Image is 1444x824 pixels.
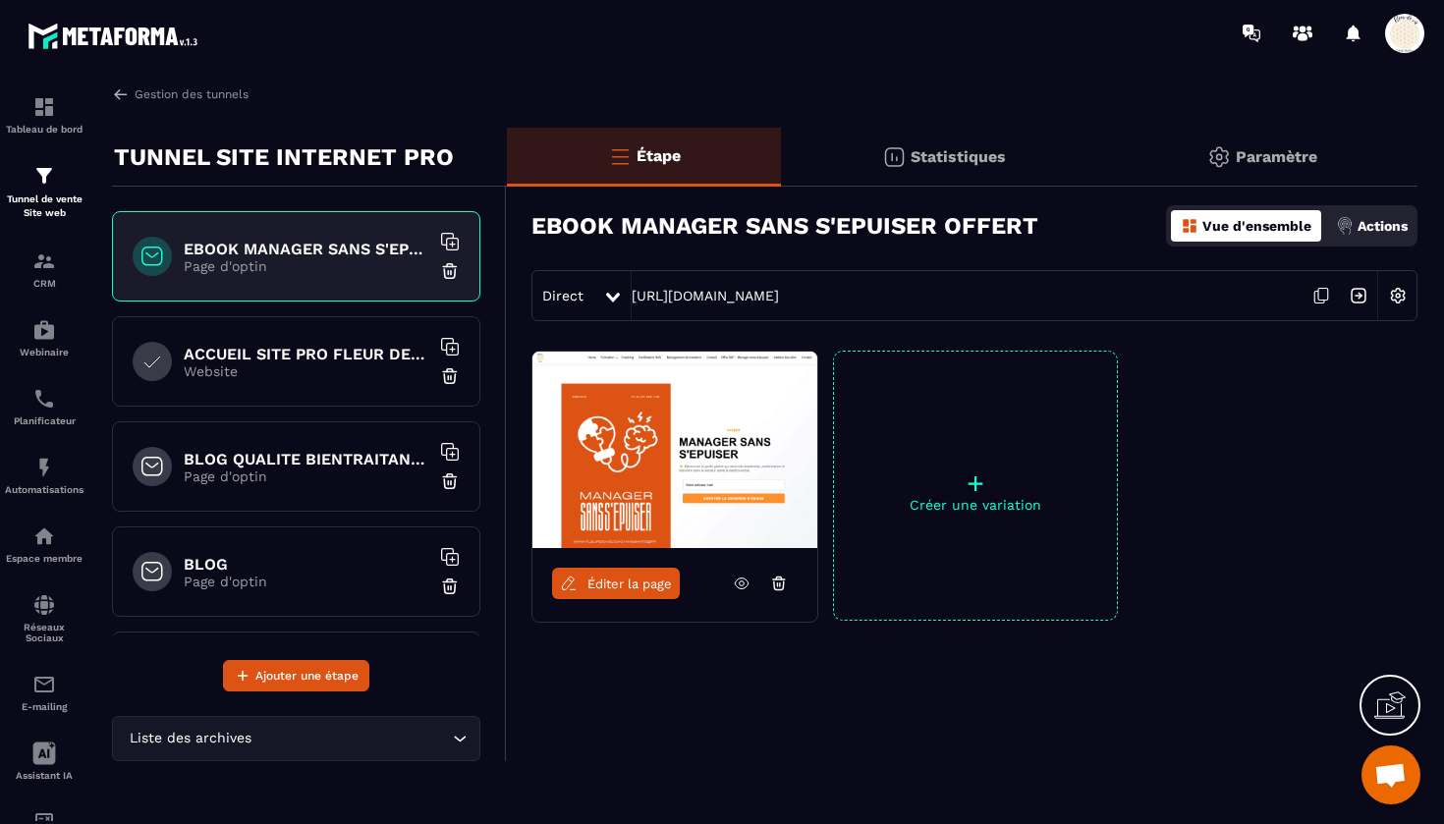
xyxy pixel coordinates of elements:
p: + [834,469,1117,497]
button: Ajouter une étape [223,660,369,691]
p: Page d'optin [184,468,429,484]
a: schedulerschedulerPlanificateur [5,372,83,441]
span: Liste des archives [125,728,255,749]
a: Éditer la page [552,568,680,599]
img: automations [32,456,56,479]
a: Assistant IA [5,727,83,796]
a: automationsautomationsWebinaire [5,303,83,372]
a: emailemailE-mailing [5,658,83,727]
img: setting-w.858f3a88.svg [1379,277,1416,314]
p: Website [184,363,429,379]
p: Créer une variation [834,497,1117,513]
p: Webinaire [5,347,83,357]
img: formation [32,164,56,188]
h6: EBOOK MANAGER SANS S'EPUISER OFFERT [184,240,429,258]
img: arrow [112,85,130,103]
img: scheduler [32,387,56,411]
a: automationsautomationsEspace membre [5,510,83,578]
img: setting-gr.5f69749f.svg [1207,145,1231,169]
a: automationsautomationsAutomatisations [5,441,83,510]
span: Éditer la page [587,577,672,591]
p: Planificateur [5,415,83,426]
h6: BLOG [184,555,429,574]
img: trash [440,471,460,491]
p: Statistiques [911,147,1006,166]
p: Tunnel de vente Site web [5,192,83,220]
p: Page d'optin [184,258,429,274]
p: TUNNEL SITE INTERNET PRO [114,137,454,177]
img: automations [32,524,56,548]
h6: BLOG QUALITE BIENTRAITANCE [184,450,429,468]
img: stats.20deebd0.svg [882,145,906,169]
input: Search for option [255,728,448,749]
span: Ajouter une étape [255,666,359,686]
img: automations [32,318,56,342]
img: arrow-next.bcc2205e.svg [1340,277,1377,314]
div: Ouvrir le chat [1361,745,1420,804]
a: formationformationCRM [5,235,83,303]
img: trash [440,577,460,596]
p: Espace membre [5,553,83,564]
p: Étape [637,146,681,165]
h3: EBOOK MANAGER SANS S'EPUISER OFFERT [531,212,1038,240]
img: formation [32,249,56,273]
img: trash [440,366,460,386]
img: bars-o.4a397970.svg [608,144,632,168]
img: actions.d6e523a2.png [1336,217,1354,235]
p: CRM [5,278,83,289]
img: image [532,352,817,548]
a: social-networksocial-networkRéseaux Sociaux [5,578,83,658]
img: formation [32,95,56,119]
a: [URL][DOMAIN_NAME] [632,288,779,303]
p: Réseaux Sociaux [5,622,83,643]
p: E-mailing [5,701,83,712]
p: Tableau de bord [5,124,83,135]
img: trash [440,261,460,281]
p: Paramètre [1236,147,1317,166]
p: Page d'optin [184,574,429,589]
a: formationformationTableau de bord [5,81,83,149]
a: formationformationTunnel de vente Site web [5,149,83,235]
div: Search for option [112,716,480,761]
img: logo [28,18,204,54]
p: Assistant IA [5,770,83,781]
img: email [32,673,56,696]
p: Automatisations [5,484,83,495]
p: Actions [1358,218,1408,234]
img: social-network [32,593,56,617]
span: Direct [542,288,583,303]
img: dashboard-orange.40269519.svg [1181,217,1198,235]
a: Gestion des tunnels [112,85,249,103]
h6: ACCUEIL SITE PRO FLEUR DE VIE [184,345,429,363]
p: Vue d'ensemble [1202,218,1311,234]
